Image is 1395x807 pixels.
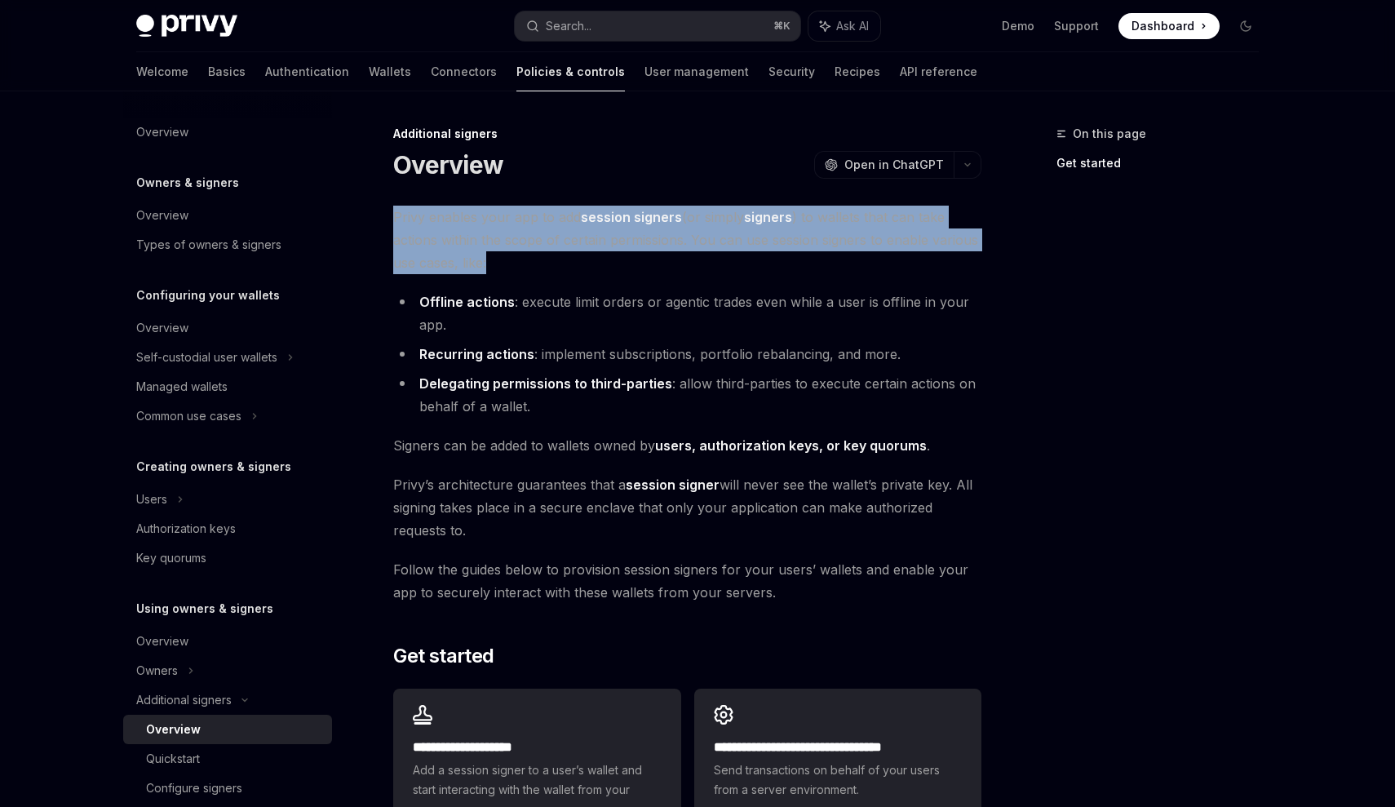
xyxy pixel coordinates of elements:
li: : implement subscriptions, portfolio rebalancing, and more. [393,343,981,366]
a: Key quorums [123,543,332,573]
a: Recipes [835,52,880,91]
img: dark logo [136,15,237,38]
strong: session signer [626,477,720,493]
strong: session signers [581,209,682,225]
div: Overview [136,122,188,142]
div: Overview [136,318,188,338]
div: Authorization keys [136,519,236,539]
span: On this page [1073,124,1146,144]
h5: Using owners & signers [136,599,273,619]
button: Search...⌘K [515,11,800,41]
a: Policies & controls [516,52,625,91]
span: Open in ChatGPT [844,157,944,173]
span: Dashboard [1131,18,1194,34]
li: : execute limit orders or agentic trades even while a user is offline in your app. [393,290,981,336]
button: Toggle dark mode [1233,13,1259,39]
span: Privy’s architecture guarantees that a will never see the wallet’s private key. All signing takes... [393,473,981,542]
div: Types of owners & signers [136,235,281,255]
span: Get started [393,643,494,669]
h1: Overview [393,150,503,180]
div: Quickstart [146,749,200,769]
a: Authentication [265,52,349,91]
div: Overview [136,632,188,651]
span: Signers can be added to wallets owned by . [393,434,981,457]
button: Ask AI [808,11,880,41]
a: Security [768,52,815,91]
div: Self-custodial user wallets [136,348,277,367]
a: Overview [123,118,332,147]
strong: Delegating permissions to third-parties [419,375,672,392]
a: Overview [123,313,332,343]
strong: Offline actions [419,294,515,310]
div: Overview [146,720,201,739]
strong: signers [744,209,792,225]
h5: Owners & signers [136,173,239,193]
a: API reference [900,52,977,91]
a: Types of owners & signers [123,230,332,259]
span: ⌘ K [773,20,790,33]
a: Configure signers [123,774,332,803]
a: Basics [208,52,246,91]
div: Search... [546,16,591,36]
a: users, authorization keys, or key quorums [655,437,927,454]
span: Privy enables your app to add (or simply ) to wallets that can take actions within the scope of c... [393,206,981,274]
a: Get started [1056,150,1272,176]
a: Connectors [431,52,497,91]
div: Key quorums [136,548,206,568]
div: Common use cases [136,406,241,426]
strong: Recurring actions [419,346,534,362]
div: Users [136,490,167,509]
a: Overview [123,627,332,656]
span: Ask AI [836,18,869,34]
div: Additional signers [136,690,232,710]
h5: Configuring your wallets [136,286,280,305]
a: Welcome [136,52,188,91]
div: Overview [136,206,188,225]
a: Quickstart [123,744,332,774]
span: Follow the guides below to provision session signers for your users’ wallets and enable your app ... [393,558,981,604]
div: Configure signers [146,778,242,798]
a: User management [644,52,749,91]
a: Demo [1002,18,1034,34]
li: : allow third-parties to execute certain actions on behalf of a wallet. [393,372,981,418]
div: Owners [136,661,178,681]
span: Send transactions on behalf of your users from a server environment. [714,760,962,800]
a: Overview [123,715,332,744]
button: Open in ChatGPT [814,151,954,179]
a: Authorization keys [123,514,332,543]
a: Dashboard [1118,13,1220,39]
a: Wallets [369,52,411,91]
div: Managed wallets [136,377,228,397]
h5: Creating owners & signers [136,457,291,477]
a: Overview [123,201,332,230]
a: Support [1054,18,1099,34]
div: Additional signers [393,126,981,142]
a: Managed wallets [123,372,332,401]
